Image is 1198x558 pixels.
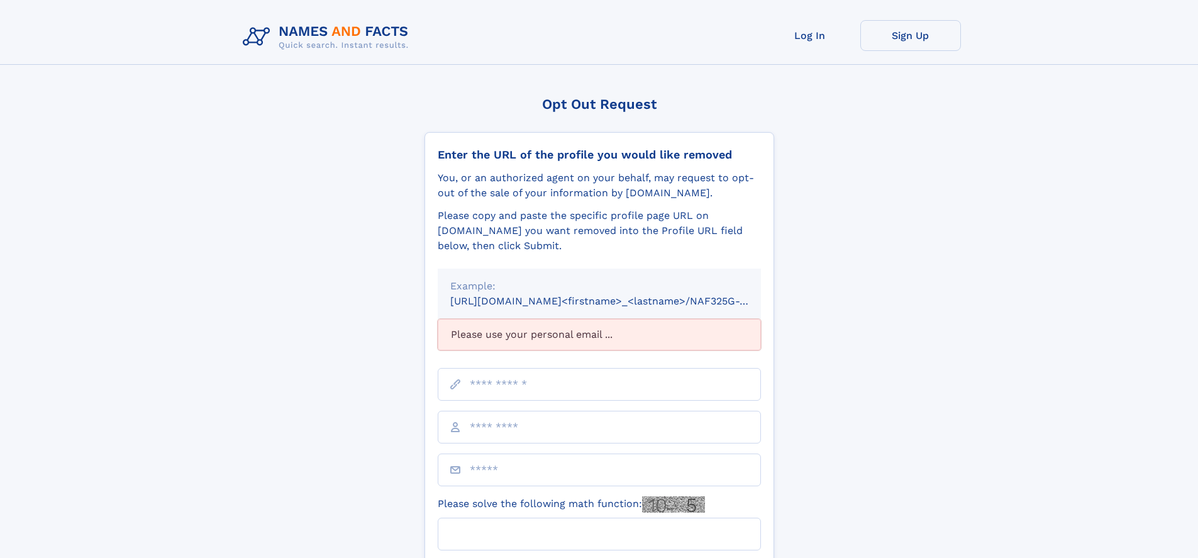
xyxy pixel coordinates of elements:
div: You, or an authorized agent on your behalf, may request to opt-out of the sale of your informatio... [438,170,761,201]
div: Example: [450,279,748,294]
a: Sign Up [860,20,961,51]
div: Please use your personal email ... [438,319,761,350]
label: Please solve the following math function: [438,496,705,513]
div: Enter the URL of the profile you would like removed [438,148,761,162]
a: Log In [760,20,860,51]
small: [URL][DOMAIN_NAME]<firstname>_<lastname>/NAF325G-xxxxxxxx [450,295,785,307]
img: Logo Names and Facts [238,20,419,54]
div: Please copy and paste the specific profile page URL on [DOMAIN_NAME] you want removed into the Pr... [438,208,761,254]
div: Opt Out Request [424,96,774,112]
